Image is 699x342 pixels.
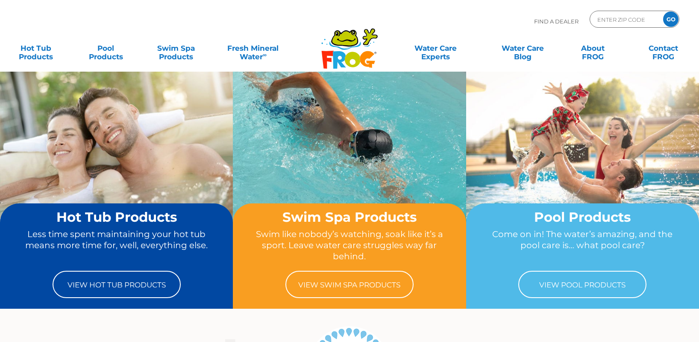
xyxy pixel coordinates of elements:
[16,229,217,262] p: Less time spent maintaining your hot tub means more time for, well, everything else.
[391,40,480,57] a: Water CareExperts
[249,210,449,224] h2: Swim Spa Products
[534,11,579,32] p: Find A Dealer
[566,40,620,57] a: AboutFROG
[285,271,414,298] a: View Swim Spa Products
[9,40,63,57] a: Hot TubProducts
[482,229,683,262] p: Come on in! The water’s amazing, and the pool care is… what pool care?
[53,271,181,298] a: View Hot Tub Products
[249,229,449,262] p: Swim like nobody’s watching, soak like it’s a sport. Leave water care struggles way far behind.
[482,210,683,224] h2: Pool Products
[233,71,466,245] img: home-banner-swim-spa-short
[263,52,267,58] sup: ∞
[636,40,690,57] a: ContactFROG
[317,17,382,69] img: Frog Products Logo
[149,40,203,57] a: Swim SpaProducts
[79,40,133,57] a: PoolProducts
[466,71,699,245] img: home-banner-pool-short
[663,12,678,27] input: GO
[518,271,646,298] a: View Pool Products
[496,40,550,57] a: Water CareBlog
[219,40,287,57] a: Fresh MineralWater∞
[16,210,217,224] h2: Hot Tub Products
